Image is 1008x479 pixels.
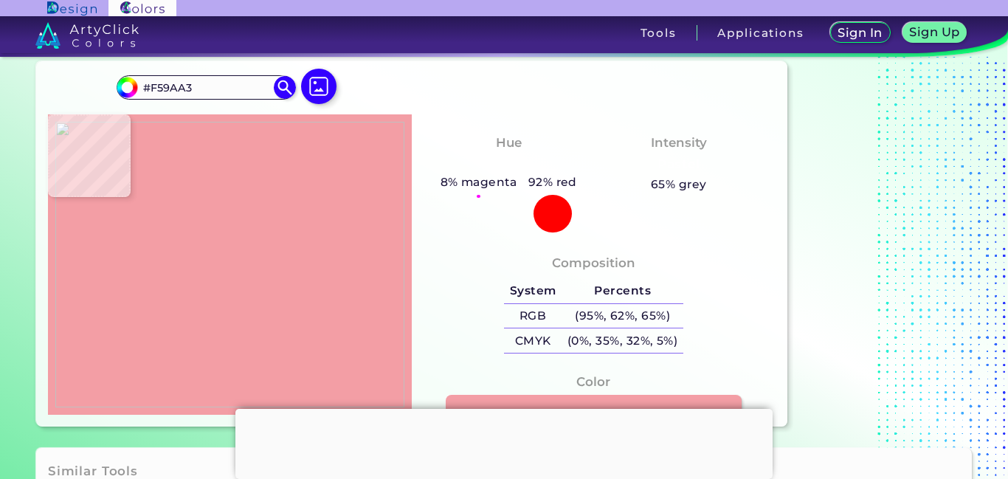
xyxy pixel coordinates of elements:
h5: Percents [562,279,683,303]
img: icon search [274,76,296,98]
h4: Color [576,371,610,393]
h5: (95%, 62%, 65%) [562,304,683,328]
h4: Intensity [651,132,707,154]
a: Sign Up [905,24,964,42]
iframe: Advertisement [235,409,773,475]
img: icon picture [301,69,336,104]
h3: Red [489,156,528,173]
h5: Sign Up [912,27,958,38]
h5: 92% red [522,173,583,192]
img: 32f266b7-ca1c-4dd7-a3dc-aa4876ce8dc0 [55,122,404,408]
h5: 65% grey [651,175,707,194]
input: type color.. [138,77,275,97]
h4: Composition [552,252,635,274]
h3: Pastel [651,156,706,173]
h3: Tools [641,27,677,38]
h5: 8% magenta [435,173,522,192]
img: ArtyClick Design logo [47,1,97,15]
h3: Applications [717,27,804,38]
h5: RGB [504,304,562,328]
h5: System [504,279,562,303]
h5: (0%, 35%, 32%, 5%) [562,328,683,353]
iframe: Advertisement [793,27,978,433]
img: logo_artyclick_colors_white.svg [35,22,139,49]
h5: Sign In [840,27,880,38]
h5: CMYK [504,328,562,353]
a: Sign In [833,24,887,42]
h4: Hue [496,132,522,154]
